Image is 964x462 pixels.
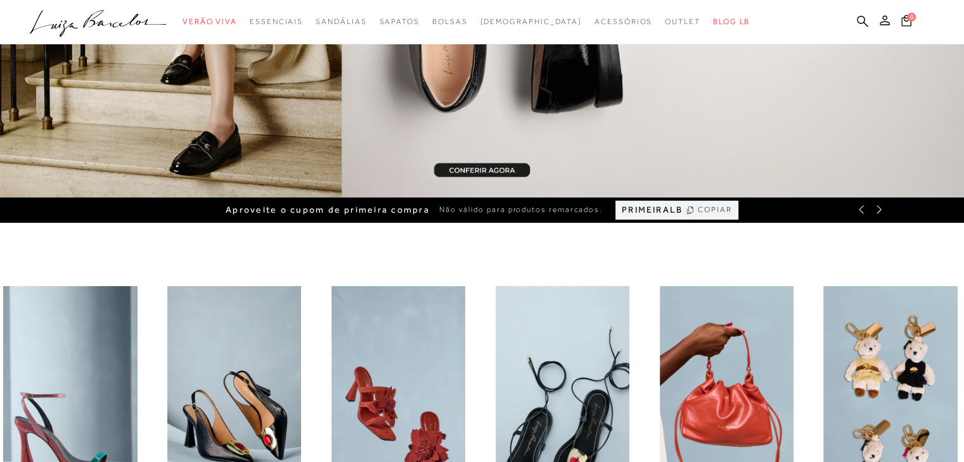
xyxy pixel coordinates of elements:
a: noSubCategoriesText [379,10,419,34]
span: Sandálias [316,17,366,26]
span: Verão Viva [183,17,237,26]
a: noSubCategoriesText [665,10,700,34]
span: 0 [907,13,916,22]
button: 0 [897,14,915,31]
span: Outlet [665,17,700,26]
a: noSubCategoriesText [316,10,366,34]
span: Bolsas [432,17,468,26]
span: PRIMEIRALB [622,204,683,215]
span: Aproveite o cupom de primeira compra [226,204,430,215]
a: BLOG LB [713,10,750,34]
span: COPIAR [698,204,732,216]
span: Não válido para produtos remarcados. [439,204,603,215]
span: [DEMOGRAPHIC_DATA] [480,17,582,26]
a: noSubCategoriesText [594,10,652,34]
span: Essenciais [250,17,303,26]
span: BLOG LB [713,17,750,26]
span: Sapatos [379,17,419,26]
a: noSubCategoriesText [250,10,303,34]
span: Acessórios [594,17,652,26]
a: noSubCategoriesText [480,10,582,34]
a: noSubCategoriesText [183,10,237,34]
a: noSubCategoriesText [432,10,468,34]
